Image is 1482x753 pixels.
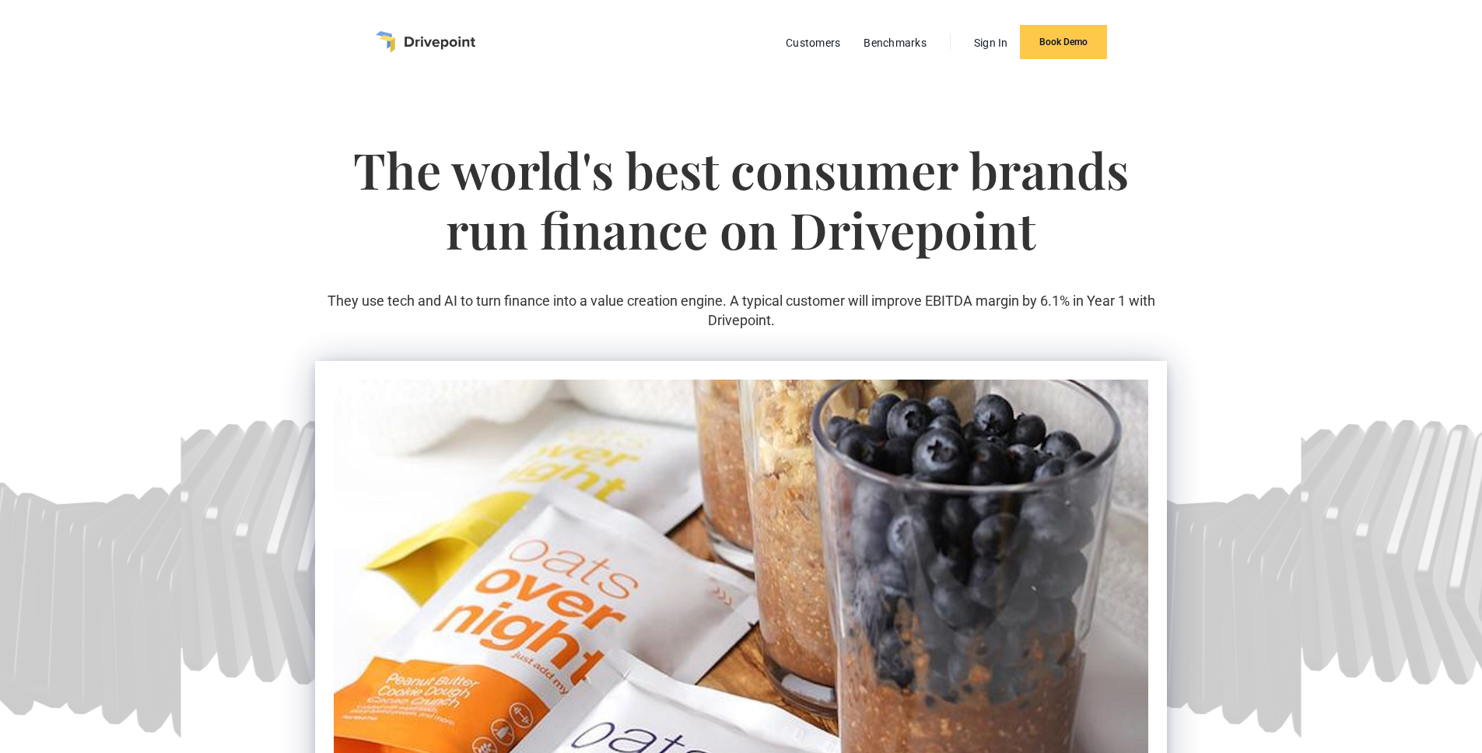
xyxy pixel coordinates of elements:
[778,33,848,53] a: Customers
[376,31,475,53] a: home
[315,140,1167,291] h1: The world's best consumer brands run finance on Drivepoint
[315,291,1167,330] p: They use tech and AI to turn finance into a value creation engine. A typical customer will improv...
[856,33,934,53] a: Benchmarks
[1020,25,1107,59] a: Book Demo
[966,33,1016,53] a: Sign In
